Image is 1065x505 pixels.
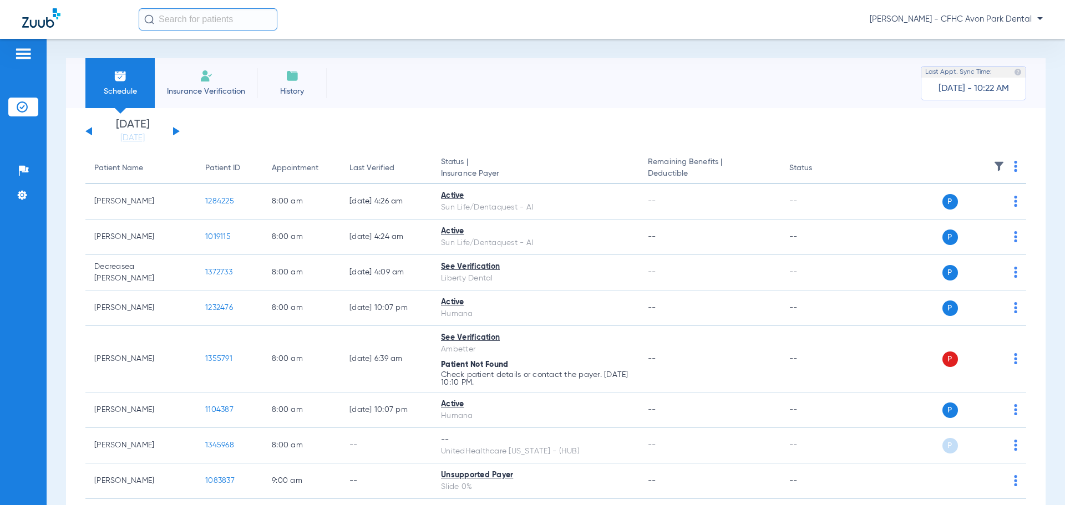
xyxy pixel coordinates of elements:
span: 1104387 [205,406,234,414]
td: [PERSON_NAME] [85,290,196,326]
img: group-dot-blue.svg [1014,440,1017,451]
img: group-dot-blue.svg [1014,231,1017,242]
img: Search Icon [144,14,154,24]
a: [DATE] [99,132,166,144]
div: Patient Name [94,162,143,174]
td: 8:00 AM [263,255,341,290]
td: -- [780,392,855,428]
td: 8:00 AM [263,392,341,428]
img: group-dot-blue.svg [1014,302,1017,313]
div: Patient Name [94,162,187,174]
span: P [942,402,958,418]
span: P [942,300,958,316]
div: Active [441,399,630,410]
img: filter.svg [993,161,1005,172]
span: Patient Not Found [441,361,508,369]
span: 1372733 [205,268,232,276]
div: Appointment [272,162,332,174]
img: hamburger-icon [14,47,32,60]
li: [DATE] [99,119,166,144]
img: group-dot-blue.svg [1014,267,1017,278]
div: Appointment [272,162,318,174]
span: 1284225 [205,197,234,205]
span: Schedule [94,86,146,97]
td: 8:00 AM [263,428,341,463]
td: [DATE] 4:09 AM [341,255,432,290]
div: Ambetter [441,344,630,355]
td: [DATE] 10:07 PM [341,392,432,428]
span: P [942,194,958,210]
img: last sync help info [1014,68,1022,76]
div: Patient ID [205,162,254,174]
div: Last Verified [349,162,394,174]
td: [PERSON_NAME] [85,392,196,428]
span: Deductible [648,168,771,180]
td: [PERSON_NAME] [85,220,196,255]
img: group-dot-blue.svg [1014,196,1017,207]
td: Decreasea [PERSON_NAME] [85,255,196,290]
span: [PERSON_NAME] - CFHC Avon Park Dental [870,14,1043,25]
span: Insurance Verification [163,86,249,97]
td: -- [780,220,855,255]
td: [PERSON_NAME] [85,428,196,463]
span: 1345968 [205,441,234,449]
div: Sun Life/Dentaquest - AI [441,202,630,213]
span: -- [648,197,656,205]
img: Manual Insurance Verification [200,69,213,83]
img: Zuub Logo [22,8,60,28]
td: [PERSON_NAME] [85,326,196,392]
span: History [266,86,318,97]
td: -- [780,326,855,392]
span: 1083837 [205,477,235,484]
td: -- [780,463,855,499]
div: -- [441,434,630,446]
td: -- [780,428,855,463]
img: group-dot-blue.svg [1014,161,1017,172]
span: -- [648,304,656,312]
div: Unsupported Payer [441,470,630,481]
span: -- [648,355,656,363]
span: P [942,351,958,367]
td: [DATE] 10:07 PM [341,290,432,326]
img: group-dot-blue.svg [1014,475,1017,486]
span: 1232476 [205,304,233,312]
img: group-dot-blue.svg [1014,353,1017,364]
td: 8:00 AM [263,184,341,220]
td: -- [341,428,432,463]
div: Sun Life/Dentaquest - AI [441,237,630,249]
span: Insurance Payer [441,168,630,180]
div: See Verification [441,261,630,273]
td: 9:00 AM [263,463,341,499]
th: Status | [432,153,639,184]
td: [DATE] 4:24 AM [341,220,432,255]
p: Check patient details or contact the payer. [DATE] 10:10 PM. [441,371,630,386]
img: Schedule [114,69,127,83]
td: [PERSON_NAME] [85,463,196,499]
img: group-dot-blue.svg [1014,404,1017,415]
td: [PERSON_NAME] [85,184,196,220]
div: Liberty Dental [441,273,630,284]
div: Active [441,190,630,202]
th: Remaining Benefits | [639,153,780,184]
span: -- [648,477,656,484]
span: P [942,265,958,280]
div: Slide 0% [441,481,630,493]
td: [DATE] 6:39 AM [341,326,432,392]
span: 1019115 [205,233,231,241]
span: -- [648,233,656,241]
span: P [942,438,958,453]
span: Last Appt. Sync Time: [925,67,992,78]
td: 8:00 AM [263,326,341,392]
div: See Verification [441,332,630,344]
div: Last Verified [349,162,423,174]
img: History [286,69,299,83]
td: 8:00 AM [263,290,341,326]
td: [DATE] 4:26 AM [341,184,432,220]
div: Active [441,297,630,308]
span: -- [648,268,656,276]
td: -- [780,255,855,290]
div: UnitedHealthcare [US_STATE] - (HUB) [441,446,630,457]
td: -- [780,184,855,220]
div: Active [441,226,630,237]
span: 1355791 [205,355,232,363]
